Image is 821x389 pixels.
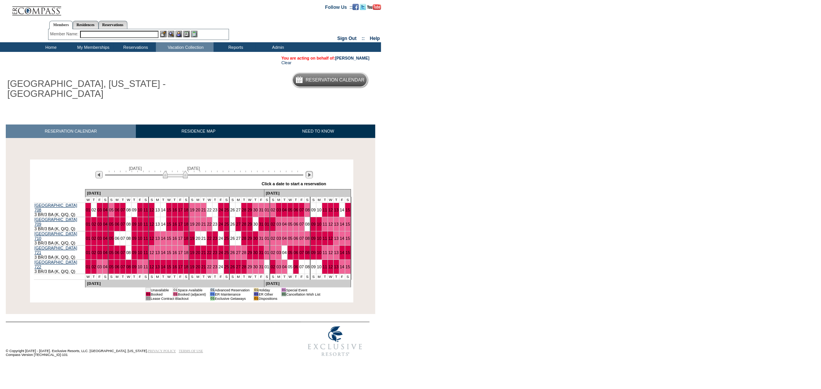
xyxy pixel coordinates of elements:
[271,236,275,241] a: 02
[73,21,99,29] a: Residences
[236,208,241,212] a: 27
[138,222,142,226] a: 10
[103,264,108,269] a: 04
[108,197,114,203] td: S
[178,264,183,269] a: 17
[334,264,339,269] a: 13
[281,56,370,60] span: You are acting on behalf of:
[276,222,281,226] a: 03
[196,250,200,255] a: 20
[148,349,176,353] a: PRIVACY POLICY
[97,222,102,226] a: 03
[196,236,200,241] a: 20
[184,208,189,212] a: 18
[271,250,275,255] a: 02
[35,217,77,226] a: [GEOGRAPHIC_DATA] 709
[201,208,206,212] a: 21
[190,208,194,212] a: 19
[317,264,321,269] a: 10
[144,250,148,255] a: 11
[219,236,223,241] a: 24
[136,125,261,138] a: RESIDENCE MAP
[115,222,119,226] a: 06
[328,208,333,212] a: 12
[138,264,142,269] a: 10
[325,4,353,10] td: Follow Us ::
[323,264,327,269] a: 11
[224,250,229,255] a: 25
[213,208,217,212] a: 23
[138,236,142,241] a: 10
[149,250,154,255] a: 12
[230,250,235,255] a: 26
[370,36,380,41] a: Help
[156,42,214,52] td: Vacation Collection
[102,197,108,203] td: S
[346,222,350,226] a: 15
[179,349,203,353] a: TERMS OF USE
[172,250,177,255] a: 16
[264,190,351,197] td: [DATE]
[271,264,275,269] a: 02
[261,125,375,138] a: NEED TO KNOW
[236,222,241,226] a: 27
[305,264,310,269] a: 08
[172,197,177,203] td: T
[236,236,241,241] a: 27
[144,236,148,241] a: 11
[301,322,370,361] img: Exclusive Resorts
[328,236,333,241] a: 12
[346,236,350,241] a: 15
[50,31,80,37] div: Member Name:
[161,250,166,255] a: 14
[219,264,223,269] a: 24
[97,197,102,203] td: F
[305,208,310,212] a: 08
[196,222,200,226] a: 20
[334,208,339,212] a: 13
[35,260,77,269] a: [GEOGRAPHIC_DATA] 722
[35,246,77,255] a: [GEOGRAPHIC_DATA] 721
[306,78,365,83] h5: Reservation Calendar
[224,236,229,241] a: 25
[294,236,298,241] a: 06
[196,208,200,212] a: 20
[299,236,304,241] a: 07
[168,31,174,37] img: View
[259,264,264,269] a: 31
[253,222,258,226] a: 30
[242,264,246,269] a: 28
[137,197,143,203] td: F
[149,208,154,212] a: 12
[230,236,235,241] a: 26
[306,171,313,178] img: Next
[201,197,207,203] td: T
[323,236,327,241] a: 11
[103,250,108,255] a: 04
[335,56,370,60] a: [PERSON_NAME]
[190,264,194,269] a: 19
[95,171,103,178] img: Previous
[120,208,125,212] a: 07
[172,208,177,212] a: 16
[91,197,97,203] td: T
[115,208,119,212] a: 06
[6,125,136,138] a: RESERVATION CALENDAR
[362,36,365,41] span: ::
[155,250,160,255] a: 13
[224,264,229,269] a: 25
[317,222,321,226] a: 10
[247,236,252,241] a: 29
[132,250,137,255] a: 09
[265,264,269,269] a: 01
[132,264,137,269] a: 09
[167,208,171,212] a: 15
[155,236,160,241] a: 13
[35,203,77,212] a: [GEOGRAPHIC_DATA] 708
[340,222,344,226] a: 14
[288,264,293,269] a: 05
[161,236,166,241] a: 14
[86,222,90,226] a: 01
[230,208,235,212] a: 26
[120,197,126,203] td: T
